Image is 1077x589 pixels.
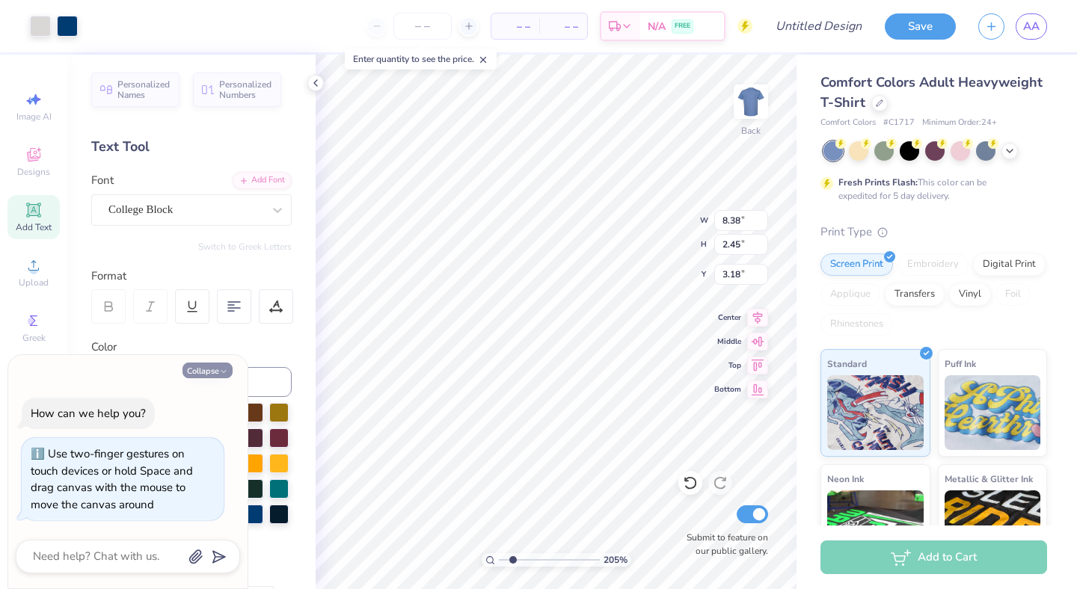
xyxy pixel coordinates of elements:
img: Metallic & Glitter Ink [945,490,1041,565]
div: Embroidery [897,253,969,276]
span: 205 % [604,553,628,567]
input: – – [393,13,452,40]
div: How can we help you? [31,406,146,421]
a: AA [1016,13,1047,40]
img: Puff Ink [945,375,1041,450]
span: Bottom [714,384,741,395]
div: Back [741,124,761,138]
div: Screen Print [820,253,893,276]
span: Minimum Order: 24 + [922,117,997,129]
div: Digital Print [973,253,1046,276]
img: Standard [827,375,924,450]
div: This color can be expedited for 5 day delivery. [838,176,1022,203]
span: Standard [827,356,867,371]
span: Metallic & Glitter Ink [945,471,1033,487]
span: Neon Ink [827,471,864,487]
div: Format [91,268,293,285]
span: Image AI [16,111,52,123]
span: Comfort Colors [820,117,876,129]
label: Submit to feature on our public gallery. [678,531,768,558]
span: FREE [675,21,690,31]
span: Personalized Names [117,79,171,100]
span: Center [714,312,741,323]
div: Text Tool [91,137,292,157]
div: Enter quantity to see the price. [345,49,497,70]
div: Transfers [885,283,945,306]
button: Save [885,13,956,40]
div: Applique [820,283,880,306]
span: Greek [22,332,46,344]
span: Puff Ink [945,356,976,371]
div: Vinyl [949,283,991,306]
img: Back [736,87,766,117]
div: Color [91,339,292,356]
input: Untitled Design [764,11,874,41]
span: Personalized Numbers [219,79,272,100]
div: Use two-finger gestures on touch devices or hold Space and drag canvas with the mouse to move the... [31,446,193,512]
strong: Fresh Prints Flash: [838,176,918,188]
span: Add Text [16,221,52,233]
button: Switch to Greek Letters [198,241,292,253]
span: AA [1023,18,1040,35]
span: Designs [17,166,50,178]
span: N/A [648,19,666,34]
button: Collapse [182,363,233,378]
span: Upload [19,277,49,289]
div: Add Font [233,172,292,189]
div: Foil [995,283,1031,306]
span: – – [500,19,530,34]
img: Neon Ink [827,490,924,565]
span: Top [714,360,741,371]
div: Print Type [820,223,1047,241]
label: Font [91,172,114,189]
span: Comfort Colors Adult Heavyweight T-Shirt [820,73,1043,111]
span: # C1717 [883,117,915,129]
span: – – [548,19,578,34]
span: Middle [714,336,741,347]
div: Rhinestones [820,313,893,336]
